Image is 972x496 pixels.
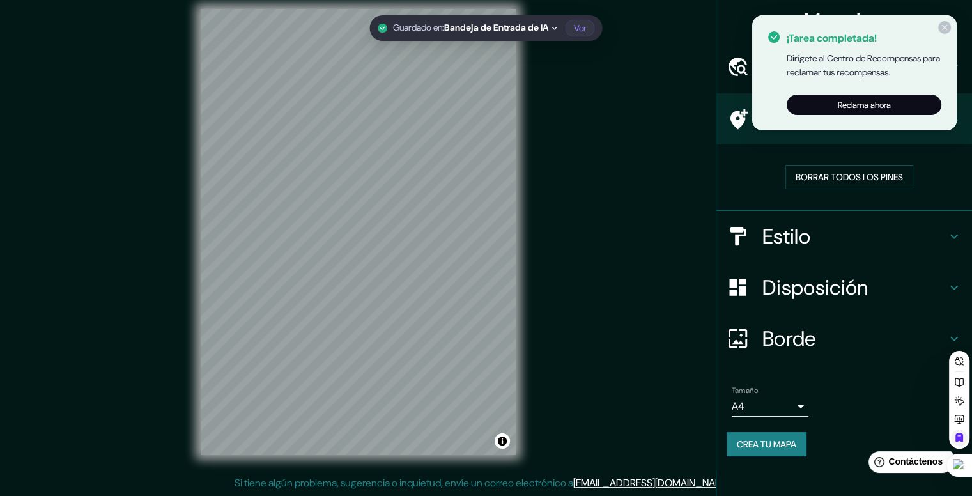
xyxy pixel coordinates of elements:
button: Activar o desactivar atribución [495,433,510,449]
font: Si tiene algún problema, sugerencia o inquietud, envíe un correo electrónico a [235,476,573,490]
div: Ubicación [716,41,972,92]
font: Mappin [804,7,872,34]
font: Estilo [762,223,810,250]
div: Patas [716,93,972,144]
div: Borde [716,313,972,364]
div: A4 [732,396,808,417]
font: Borrar todos los pines [796,171,903,183]
a: [EMAIL_ADDRESS][DOMAIN_NAME] [573,476,731,490]
button: Crea tu mapa [727,432,806,456]
button: Borrar todos los pines [785,165,913,189]
font: Disposición [762,274,868,301]
canvas: Mapa [201,9,516,455]
font: Tamaño [732,385,758,396]
font: Borde [762,325,816,352]
div: Disposición [716,262,972,313]
font: A4 [732,399,744,413]
iframe: Lanzador de widgets de ayuda [858,446,958,482]
div: Estilo [716,211,972,262]
font: Crea tu mapa [737,438,796,450]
